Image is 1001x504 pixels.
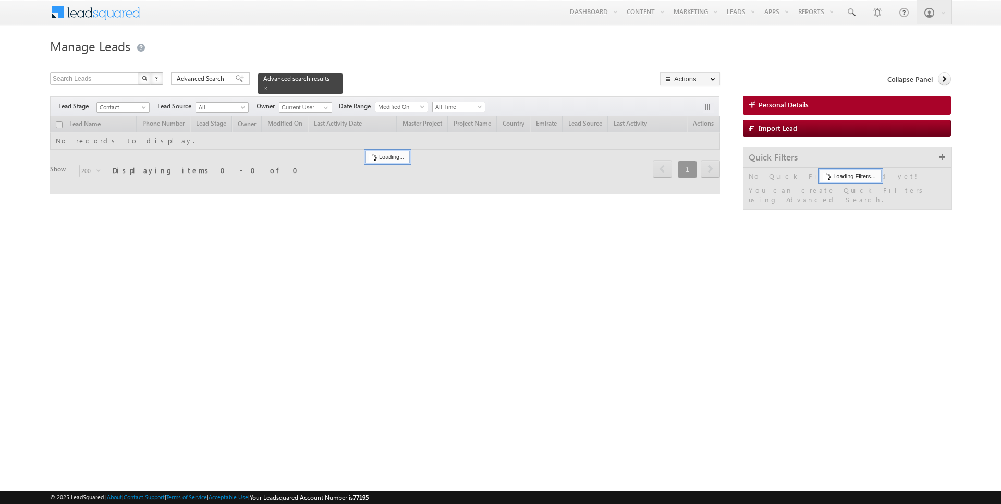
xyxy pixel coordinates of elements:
[50,493,369,502] span: © 2025 LeadSquared | | | | |
[157,102,196,111] span: Lead Source
[353,494,369,501] span: 77195
[151,72,163,85] button: ?
[50,38,130,54] span: Manage Leads
[375,102,428,112] a: Modified On
[432,102,485,112] a: All Time
[196,102,249,113] a: All
[250,494,369,501] span: Your Leadsquared Account Number is
[97,103,147,112] span: Contact
[339,102,375,111] span: Date Range
[96,102,150,113] a: Contact
[263,75,329,82] span: Advanced search results
[318,103,331,113] a: Show All Items
[887,75,933,84] span: Collapse Panel
[743,96,951,115] a: Personal Details
[58,102,96,111] span: Lead Stage
[279,102,332,113] input: Type to Search
[759,124,797,132] span: Import Lead
[124,494,165,500] a: Contact Support
[759,100,809,109] span: Personal Details
[177,74,227,83] span: Advanced Search
[820,170,881,182] div: Loading Filters...
[155,74,160,83] span: ?
[209,494,248,500] a: Acceptable Use
[660,72,720,85] button: Actions
[433,102,482,112] span: All Time
[166,494,207,500] a: Terms of Service
[196,103,246,112] span: All
[375,102,425,112] span: Modified On
[107,494,122,500] a: About
[257,102,279,111] span: Owner
[142,76,147,81] img: Search
[365,151,410,163] div: Loading...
